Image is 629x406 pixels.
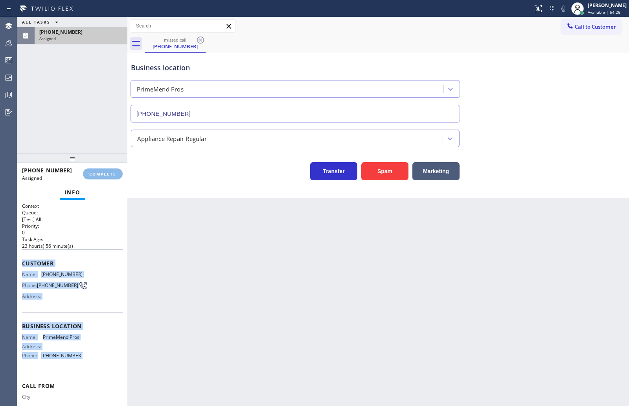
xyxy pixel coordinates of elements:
[137,85,184,94] div: PrimeMend Pros
[39,29,83,35] span: [PHONE_NUMBER]
[22,229,123,236] p: 0
[37,282,78,288] span: [PHONE_NUMBER]
[588,2,627,9] div: [PERSON_NAME]
[22,209,123,216] h2: Queue:
[22,216,123,223] p: [Test] All
[22,19,50,25] span: ALL TASKS
[22,166,72,174] span: [PHONE_NUMBER]
[558,3,569,14] button: Mute
[131,62,460,73] div: Business location
[145,35,205,52] div: (305) 387-5627
[130,20,235,32] input: Search
[412,162,460,180] button: Marketing
[22,394,43,400] span: City:
[22,260,123,267] span: Customer
[22,236,123,243] h2: Task Age:
[22,344,43,349] span: Address:
[43,334,82,340] span: PrimeMend Pros
[22,243,123,249] p: 23 hour(s) 56 minute(s)
[131,105,460,123] input: Phone Number
[17,17,66,27] button: ALL TASKS
[588,9,620,15] span: Available | 54:26
[22,322,123,330] span: Business location
[22,282,37,288] span: Phone:
[22,175,42,181] span: Assigned
[22,382,123,390] span: Call From
[64,189,81,196] span: Info
[145,37,205,43] div: missed call
[22,334,43,340] span: Name:
[361,162,408,180] button: Spam
[22,223,123,229] h2: Priority:
[310,162,357,180] button: Transfer
[145,43,205,50] div: [PHONE_NUMBER]
[41,353,83,358] span: [PHONE_NUMBER]
[575,23,616,30] span: Call to Customer
[83,168,123,179] button: COMPLETE
[22,271,41,277] span: Name:
[22,353,41,358] span: Phone:
[60,185,85,200] button: Info
[41,271,83,277] span: [PHONE_NUMBER]
[22,293,43,299] span: Address:
[22,203,123,209] h1: Context
[561,19,621,34] button: Call to Customer
[39,36,56,41] span: Assigned
[137,134,207,143] div: Appliance Repair Regular
[89,171,116,177] span: COMPLETE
